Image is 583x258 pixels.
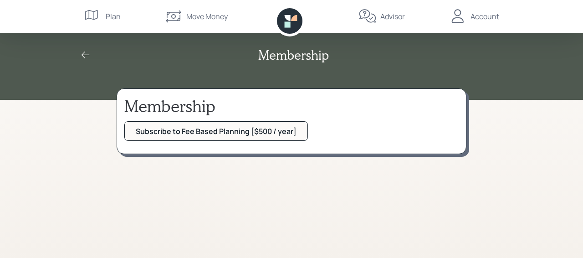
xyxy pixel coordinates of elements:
div: Account [470,11,499,22]
div: Plan [106,11,121,22]
div: Move Money [186,11,228,22]
h1: Membership [124,96,459,116]
div: Advisor [380,11,405,22]
h2: Membership [258,47,329,63]
div: Subscribe to Fee Based Planning [$500 / year] [136,126,297,136]
button: Subscribe to Fee Based Planning [$500 / year] [124,121,308,141]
